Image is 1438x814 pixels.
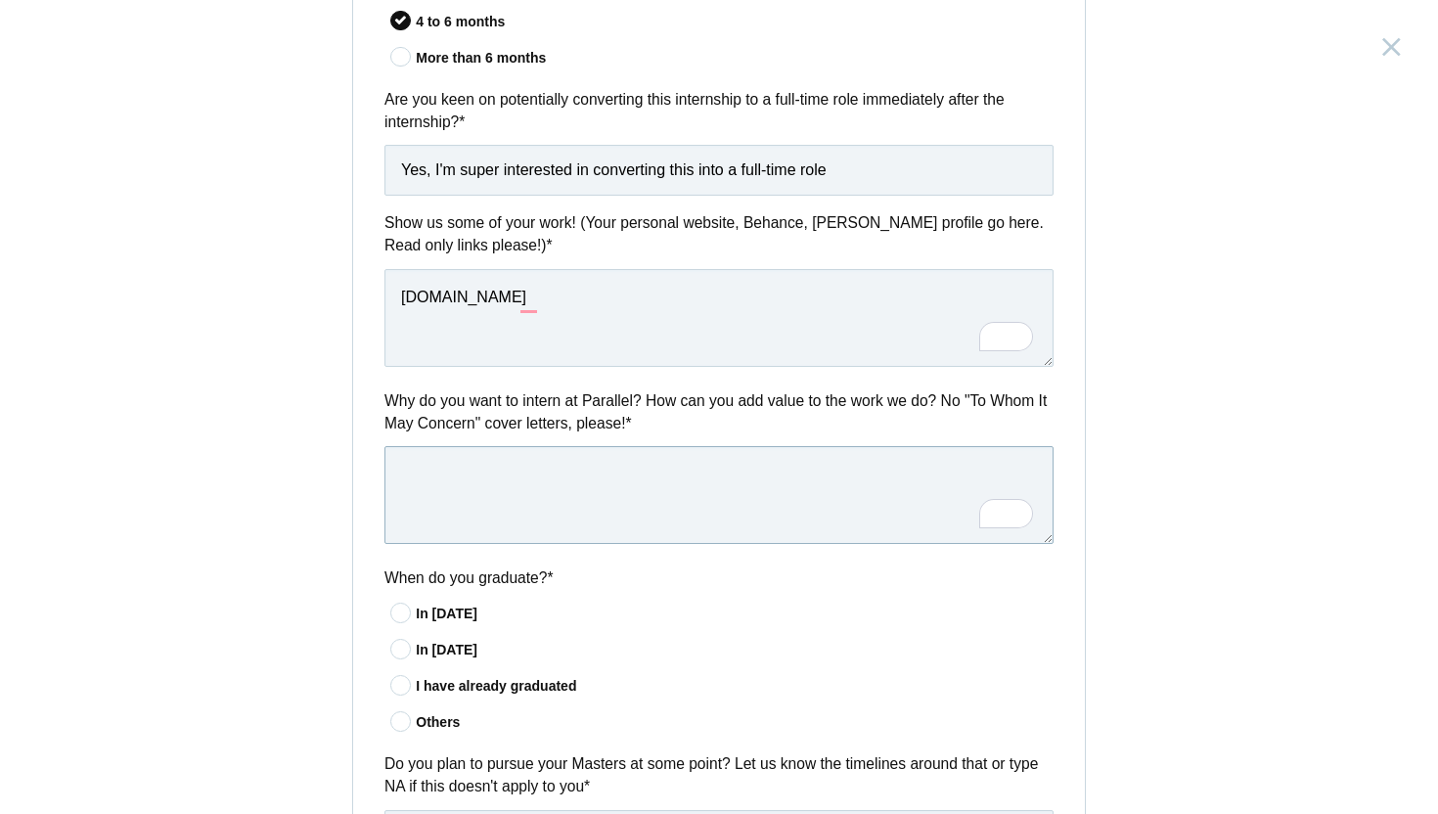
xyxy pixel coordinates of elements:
[384,566,1054,589] label: When do you graduate?
[416,640,1054,660] div: In [DATE]
[384,446,1054,544] textarea: To enrich screen reader interactions, please activate Accessibility in Grammarly extension settings
[416,48,1054,68] div: More than 6 months
[416,712,1054,733] div: Others
[384,389,1054,435] label: Why do you want to intern at Parallel? How can you add value to the work we do? No "To Whom It Ma...
[416,12,1054,32] div: 4 to 6 months
[384,211,1054,257] label: Show us some of your work! (Your personal website, Behance, [PERSON_NAME] profile go here. Read o...
[416,604,1054,624] div: In [DATE]
[384,269,1054,367] textarea: To enrich screen reader interactions, please activate Accessibility in Grammarly extension settings
[384,88,1054,134] label: Are you keen on potentially converting this internship to a full-time role immediately after the ...
[384,752,1054,798] label: Do you plan to pursue your Masters at some point? Let us know the timelines around that or type N...
[416,676,1054,697] div: I have already graduated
